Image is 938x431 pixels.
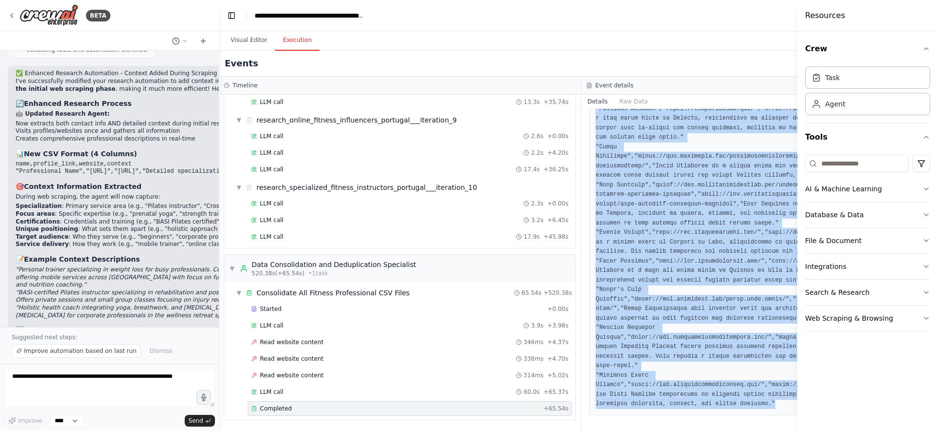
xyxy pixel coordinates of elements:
span: Completed [260,405,292,412]
button: Raw Data [614,95,654,108]
span: ▼ [236,289,242,297]
button: Web Scraping & Browsing [805,306,930,331]
span: LLM call [260,132,283,140]
li: : Credentials and training (e.g., "BASI Pilates certified", "RYT-500") [16,218,283,226]
strong: Updated All 10 Research Iterations [24,326,159,334]
div: Agent [825,99,845,109]
strong: Service delivery [16,241,69,247]
code: name,profile_link,website,context "Professional Name","[URL]","[URL]","Detailed specialization de... [16,161,283,175]
button: Improve automation based on last run [12,344,141,358]
button: AI & Machine Learning [805,176,930,202]
span: 13.3s [524,98,540,106]
button: Crew [805,35,930,62]
li: : What sets them apart (e.g., "holistic approach combining nutrition") [16,226,283,233]
span: 2.6s [531,132,543,140]
span: Started [260,305,281,313]
span: LLM call [260,149,283,157]
button: Database & Data [805,202,930,227]
span: LLM call [260,98,283,106]
span: LLM call [260,165,283,173]
p: I've successfully modified your research automation to add context information , making it much m... [16,78,283,93]
span: + 36.25s [544,165,569,173]
button: Tools [805,123,930,151]
li: Creates comprehensive professional descriptions in real-time [16,135,283,143]
span: Read website content [260,371,323,379]
h3: 🔄 [16,99,283,108]
div: research_specialized_fitness_instructors_portugal___iteration_10 [256,183,477,192]
span: + 0.00s [547,200,568,207]
span: 65.54s [522,289,542,297]
span: 17.4s [524,165,540,173]
li: : Who they serve (e.g., "beginners", "corporate professionals") [16,233,283,241]
strong: during the initial web scraping phase [16,78,271,92]
span: 3.9s [531,322,543,329]
strong: Unique positioning [16,226,78,232]
span: LLM call [260,322,283,329]
li: : How they work (e.g., "mobile trainer", "online classes") [16,241,283,248]
span: LLM call [260,388,283,396]
button: Hide left sidebar [225,9,238,22]
h3: Event details [595,82,633,89]
button: Search & Research [805,280,930,305]
span: + 65.54s [544,405,569,412]
span: 338ms [524,355,544,363]
span: Dismiss [149,347,172,355]
button: File & Document [805,228,930,253]
button: Execution [275,30,320,51]
nav: breadcrumb [255,11,364,21]
span: ▼ [236,184,242,191]
span: LLM call [260,233,283,241]
p: During web scraping, the agent will now capture: [16,193,283,201]
h3: 📊 [16,149,283,159]
em: "Holistic health coach integrating yoga, breathwork, and [MEDICAL_DATA]. Focuses on [MEDICAL_DATA... [16,304,269,319]
img: Logo [20,4,78,26]
div: Data Consolidation and Deduplication Specialist [252,260,416,269]
span: 346ms [524,338,544,346]
strong: Target audience [16,233,69,240]
span: + 4.20s [547,149,568,157]
p: Suggested next steps: [12,333,207,341]
h2: ✅ Enhanced Research Automation - Context Added During Scraping [16,70,283,78]
button: Details [581,95,614,108]
h4: Resources [805,10,845,21]
span: + 0.00s [547,132,568,140]
h3: Timeline [233,82,257,89]
div: Tools [805,151,930,339]
button: Start a new chat [195,35,211,47]
h3: 📝 [16,254,283,264]
span: Improve automation based on last run [24,347,136,355]
em: "Personal trainer specializing in weight loss for busy professionals. Certified NASM trainer offe... [16,266,278,288]
span: Send [189,417,203,425]
li: Visits profiles/websites once and gathers all information [16,127,283,135]
span: 3.2s [531,216,543,224]
span: 314ms [524,371,544,379]
span: • 1 task [308,269,328,277]
span: 60.0s [524,388,540,396]
strong: New CSV Format (4 Columns) [24,150,137,158]
span: 2.2s [531,149,543,157]
span: ▼ [229,265,235,272]
em: "BASI-certified Pilates instructor specializing in rehabilitation and postural correction. Offers... [16,289,265,304]
span: Read website content [260,355,323,363]
div: research_online_fitness_influencers_portugal___iteration_9 [256,115,457,125]
span: LLM call [260,216,283,224]
div: BETA [86,10,110,21]
strong: Specialization [16,203,62,209]
span: + 3.98s [547,322,568,329]
button: Send [185,415,215,427]
li: : Primary service area (e.g., "Pilates instructor", "CrossFit coach") [16,203,283,210]
div: Consolidate All Fitness Professional CSV Files [256,288,410,298]
span: + 35.74s [544,98,569,106]
h3: 🎯 [16,182,283,191]
li: : Specific expertise (e.g., "prenatal yoga", "strength training for seniors") [16,210,283,218]
span: 520.38s (+65.54s) [252,269,304,277]
button: Dismiss [145,344,177,358]
h2: Events [225,57,258,70]
strong: Enhanced Research Process [24,100,131,107]
button: Click to speak your automation idea [196,390,211,405]
div: Task [825,73,840,82]
strong: Certifications [16,218,60,225]
span: + 6.45s [547,216,568,224]
span: + 0.00s [547,305,568,313]
span: ▼ [236,116,242,124]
